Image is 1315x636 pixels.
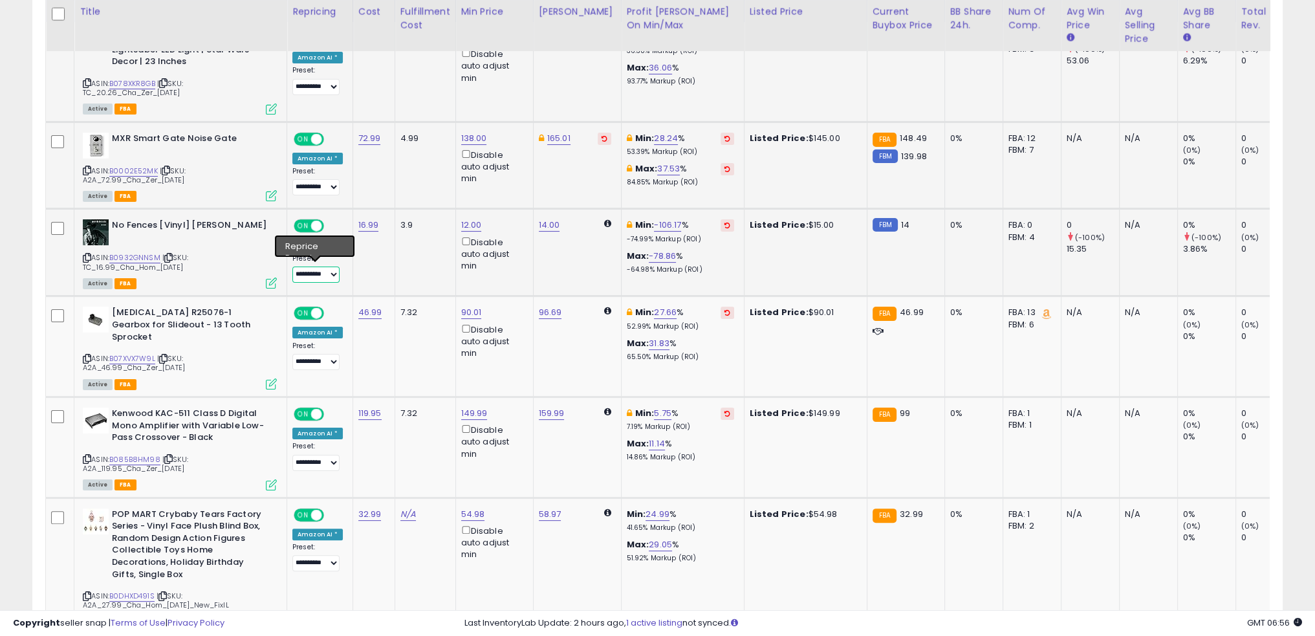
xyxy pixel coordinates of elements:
div: 0 [1241,219,1294,231]
div: 0 [1067,219,1119,231]
a: 58.97 [539,508,561,521]
i: This overrides the store level max markup for this listing [627,164,632,173]
div: Repricing [292,5,347,19]
a: B0932GNNSM [109,252,160,263]
span: 139.98 [901,150,927,162]
div: % [627,219,734,243]
b: POP MART Crybaby Tears Factory Series - Vinyl Face Plush Blind Box, Random Design Action Figures ... [112,509,269,584]
div: FBA: 12 [1008,133,1051,144]
small: FBA [873,509,897,523]
div: Total Rev. [1241,5,1288,32]
div: 0% [950,307,993,318]
div: 0% [950,219,993,231]
b: Min: [635,219,655,231]
i: Calculated using Dynamic Max Price. [603,219,611,228]
a: 46.99 [358,306,382,319]
a: 14.00 [539,219,560,232]
div: FBA: 13 [1008,307,1051,318]
small: (0%) [1241,320,1259,330]
div: Amazon AI * [292,529,343,540]
p: 41.65% Markup (ROI) [627,523,734,532]
div: % [627,338,734,362]
div: 0% [950,408,993,419]
div: $145.00 [750,133,857,144]
a: 149.99 [461,407,488,420]
div: $15.00 [750,219,857,231]
div: 3.86% [1183,243,1235,255]
small: FBA [873,408,897,422]
small: FBM [873,149,898,163]
a: B0DHXD491S [109,591,155,602]
div: Last InventoryLab Update: 2 hours ago, not synced. [464,617,1302,630]
div: Disable auto adjust min [461,523,523,561]
div: 7.32 [400,307,446,318]
div: ASIN: [83,133,277,201]
div: Amazon AI * [292,52,343,63]
div: 0 [1241,431,1294,443]
span: | SKU: TC_16.99_Cha_Hom_[DATE] [83,252,188,272]
div: 0% [950,509,993,520]
a: 27.66 [654,306,677,319]
div: FBA: 1 [1008,408,1051,419]
a: 31.83 [649,337,669,350]
div: 15.35 [1067,243,1119,255]
img: 31t4H9tahiL._SL40_.jpg [83,509,109,534]
b: Listed Price: [750,306,809,318]
div: % [627,438,734,462]
b: Max: [627,337,649,349]
i: Revert to store-level Min Markup [724,222,730,228]
div: Min Price [461,5,528,19]
a: 28.24 [654,132,678,145]
span: | SKU: A2A_46.99_Cha_Zer_[DATE] [83,353,185,373]
span: 46.99 [900,306,924,318]
a: -78.86 [649,250,676,263]
small: (0%) [1241,521,1259,531]
span: All listings currently available for purchase on Amazon [83,191,113,202]
span: FBA [114,278,136,289]
div: 0% [950,133,993,144]
div: FBM: 4 [1008,232,1051,243]
div: FBM: 6 [1008,319,1051,331]
div: Avg BB Share [1183,5,1230,32]
span: | SKU: A2A_72.99_Cha_Zer_[DATE] [83,166,186,185]
div: ASIN: [83,32,277,113]
span: 32.99 [900,508,923,520]
div: Avg Win Price [1067,5,1114,32]
div: N/A [1067,408,1109,419]
b: Star Wars [PERSON_NAME] Lightsaber LED Light | Star Wars Decor | 23 Inches [112,32,269,71]
div: 53.06 [1067,55,1119,67]
div: N/A [1125,133,1168,144]
a: 24.99 [646,508,669,521]
span: 2025-10-7 06:56 GMT [1247,617,1302,629]
b: Listed Price: [750,407,809,419]
a: 1 active listing [626,617,682,629]
div: % [627,307,734,331]
div: 0 [1241,331,1294,342]
div: % [627,539,734,563]
a: B078XKR8GB [109,78,155,89]
span: | SKU: A2A_119.95_Cha_Zer_[DATE] [83,454,188,474]
span: OFF [322,221,343,232]
div: Current Buybox Price [873,5,939,32]
a: 90.01 [461,306,482,319]
a: -106.17 [654,219,681,232]
small: FBM [873,218,898,232]
span: All listings currently available for purchase on Amazon [83,278,113,289]
div: 0% [1183,509,1235,520]
span: 99 [900,407,910,419]
div: % [627,250,734,274]
small: Avg Win Price. [1067,32,1074,44]
small: FBA [873,133,897,147]
div: Preset: [292,254,343,283]
span: 148.49 [900,132,927,144]
i: This overrides the store level min markup for this listing [627,134,632,142]
div: Amazon AI * [292,153,343,164]
div: % [627,163,734,187]
a: B07XVX7W9L [109,353,155,364]
div: 0% [1183,307,1235,318]
small: (0%) [1183,145,1201,155]
small: FBA [873,307,897,321]
span: OFF [322,409,343,420]
a: B085B8HM98 [109,454,160,465]
div: ASIN: [83,219,277,287]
